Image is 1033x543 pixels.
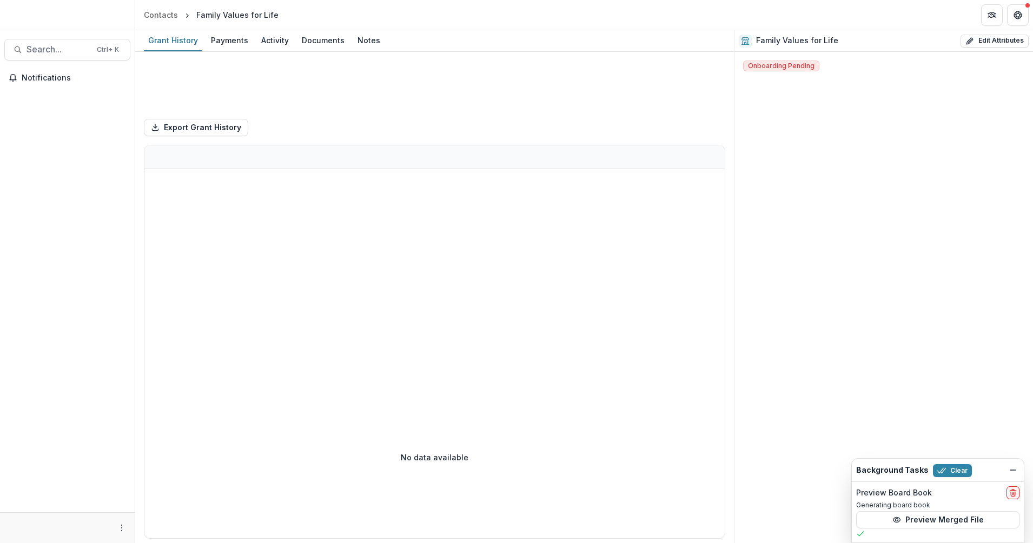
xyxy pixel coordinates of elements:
div: Payments [207,32,253,48]
h2: Family Values for Life [756,36,838,45]
a: Contacts [140,7,182,23]
button: Clear [933,464,972,477]
span: Search... [27,44,90,55]
button: Edit Attributes [961,35,1029,48]
button: Notifications [4,69,130,86]
button: Export Grant History [144,119,248,136]
div: Ctrl + K [95,44,121,56]
a: Grant History [144,30,202,51]
button: Search... [4,39,130,61]
a: Activity [257,30,293,51]
div: Family Values for Life [196,9,279,21]
a: Documents [297,30,349,51]
p: Generating board book [856,500,1019,510]
nav: breadcrumb [140,7,283,23]
button: Partners [981,4,1003,26]
button: delete [1006,486,1019,499]
button: Get Help [1007,4,1029,26]
h2: Background Tasks [856,466,929,475]
span: Notifications [22,73,126,83]
div: Grant History [144,32,202,48]
button: Dismiss [1006,464,1019,477]
div: Activity [257,32,293,48]
h2: Preview Board Book [856,488,932,498]
a: Notes [353,30,385,51]
button: Preview Merged File [856,511,1019,528]
p: No data available [401,452,468,463]
div: Documents [297,32,349,48]
span: Onboarding Pending [743,61,819,71]
div: Contacts [144,9,178,21]
a: Payments [207,30,253,51]
button: More [115,521,128,534]
div: Notes [353,32,385,48]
